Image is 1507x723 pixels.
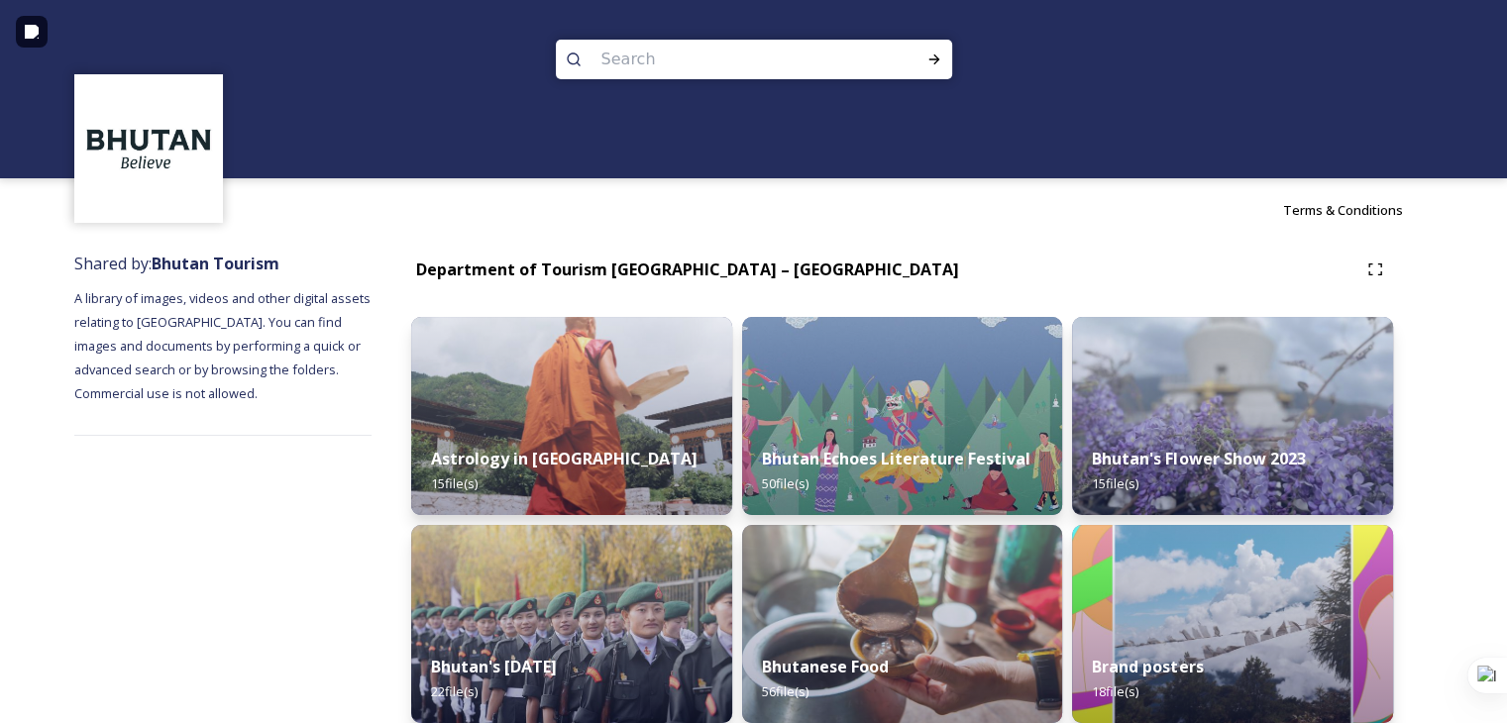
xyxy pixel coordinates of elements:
[1072,317,1393,515] img: Bhutan%2520Flower%2520Show2.jpg
[74,253,279,274] span: Shared by:
[762,682,808,700] span: 56 file(s)
[411,525,732,723] img: Bhutan%2520National%2520Day10.jpg
[1092,448,1305,469] strong: Bhutan's Flower Show 2023
[431,682,478,700] span: 22 file(s)
[77,77,221,221] img: BT_Logo_BB_Lockup_CMYK_High%2520Res.jpg
[411,317,732,515] img: _SCH1465.jpg
[152,253,279,274] strong: Bhutan Tourism
[592,38,863,81] input: Search
[416,258,959,280] strong: Department of Tourism [GEOGRAPHIC_DATA] – [GEOGRAPHIC_DATA]
[431,474,478,492] span: 15 file(s)
[1283,201,1403,219] span: Terms & Conditions
[762,656,889,677] strong: Bhutanese Food
[1283,198,1433,222] a: Terms & Conditions
[431,656,557,677] strong: Bhutan's [DATE]
[742,525,1063,723] img: Bumdeling%2520090723%2520by%2520Amp%2520Sripimanwat-4.jpg
[762,448,1030,469] strong: Bhutan Echoes Literature Festival
[1072,525,1393,723] img: Bhutan_Believe_800_1000_4.jpg
[1092,682,1138,700] span: 18 file(s)
[1092,656,1203,677] strong: Brand posters
[74,289,374,402] span: A library of images, videos and other digital assets relating to [GEOGRAPHIC_DATA]. You can find ...
[762,474,808,492] span: 50 file(s)
[1092,474,1138,492] span: 15 file(s)
[742,317,1063,515] img: Bhutan%2520Echoes7.jpg
[431,448,698,469] strong: Astrology in [GEOGRAPHIC_DATA]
